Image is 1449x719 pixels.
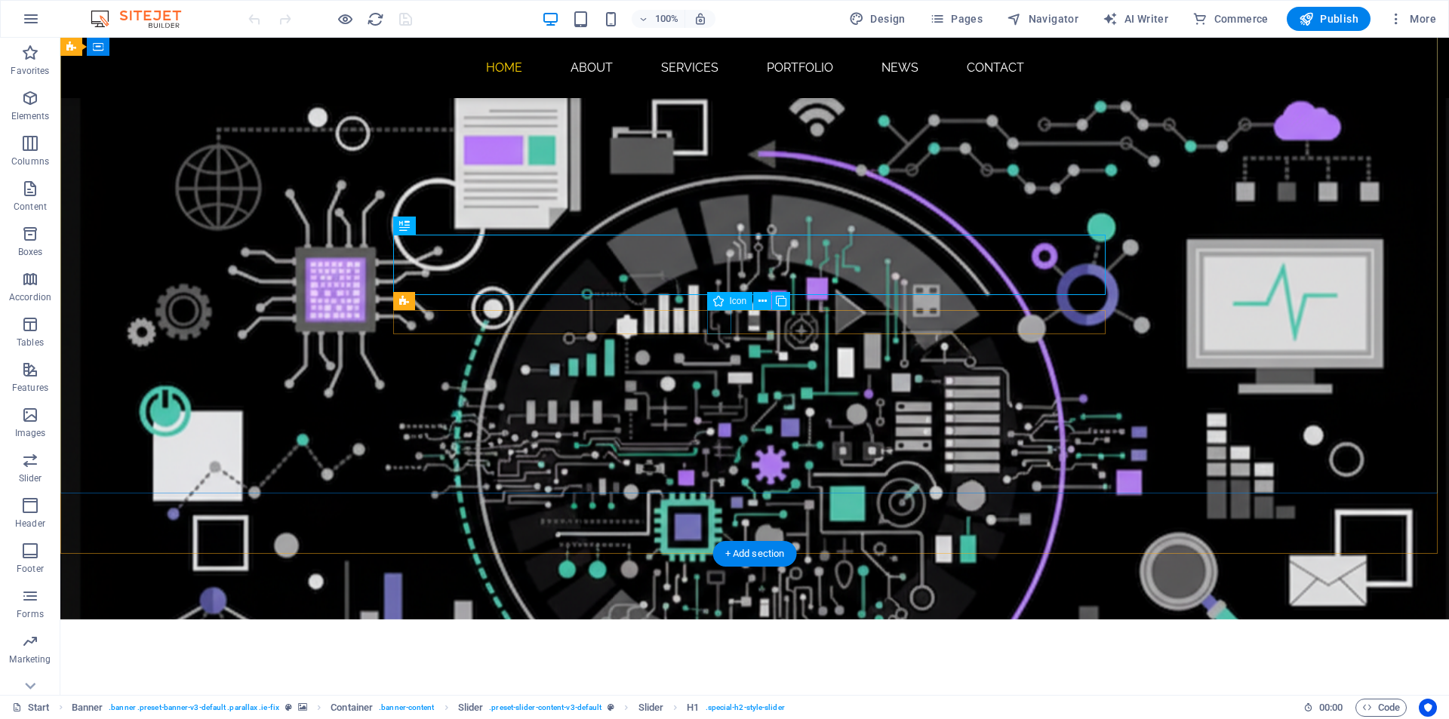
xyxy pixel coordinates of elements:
span: Click to select. Double-click to edit [458,699,484,717]
a: Click to cancel selection. Double-click to open Pages [12,699,50,717]
button: Commerce [1186,7,1275,31]
p: Marketing [9,653,51,665]
i: This element contains a background [298,703,307,711]
p: Favorites [11,65,49,77]
span: . preset-slider-content-v3-default [489,699,601,717]
nav: breadcrumb [72,699,785,717]
p: Images [15,427,46,439]
span: Commerce [1192,11,1269,26]
button: Usercentrics [1419,699,1437,717]
p: Elements [11,110,50,122]
div: Design (Ctrl+Alt+Y) [843,7,912,31]
button: 100% [632,10,685,28]
button: Publish [1287,7,1371,31]
i: This element is a customizable preset [285,703,292,711]
p: Content [14,201,47,213]
span: : [1330,702,1332,713]
button: AI Writer [1097,7,1174,31]
button: Click here to leave preview mode and continue editing [336,10,354,28]
p: Forms [17,608,44,620]
span: Click to select. Double-click to edit [331,699,373,717]
span: Navigator [1007,11,1078,26]
span: . special-h2-style-slider [706,699,785,717]
button: reload [366,10,384,28]
span: Publish [1299,11,1358,26]
button: Design [843,7,912,31]
span: Icon [730,297,747,306]
span: Design [849,11,906,26]
span: . banner .preset-banner-v3-default .parallax .ie-fix [109,699,279,717]
p: Tables [17,336,44,349]
button: More [1383,7,1442,31]
p: Footer [17,563,44,575]
button: Code [1355,699,1407,717]
span: Click to select. Double-click to edit [72,699,103,717]
p: Accordion [9,291,51,303]
span: AI Writer [1103,11,1168,26]
p: Columns [11,155,49,167]
i: This element is a customizable preset [608,703,614,711]
span: More [1389,11,1436,26]
p: Header [15,518,45,530]
i: Reload page [367,11,384,28]
span: Click to select. Double-click to edit [687,699,699,717]
p: Features [12,382,48,394]
i: On resize automatically adjust zoom level to fit chosen device. [694,12,707,26]
button: Navigator [1001,7,1084,31]
p: Slider [19,472,42,484]
p: Boxes [18,246,43,258]
div: + Add section [713,541,797,567]
span: 00 00 [1319,699,1343,717]
img: Editor Logo [87,10,200,28]
span: Pages [930,11,983,26]
span: Click to select. Double-click to edit [638,699,664,717]
h6: 100% [654,10,678,28]
span: Code [1362,699,1400,717]
button: Pages [924,7,989,31]
span: . banner-content [379,699,434,717]
h6: Session time [1303,699,1343,717]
